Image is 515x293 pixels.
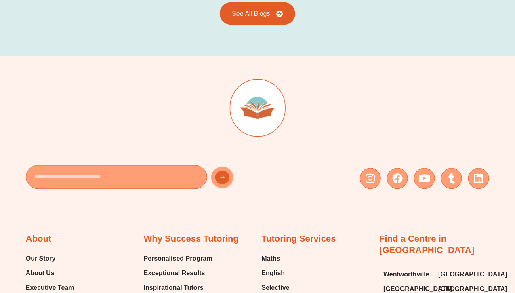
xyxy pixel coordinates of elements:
[144,268,205,280] span: Exceptional Results
[26,268,55,280] span: About Us
[26,253,85,265] a: Our Story
[262,234,336,245] h2: Tutoring Services
[220,2,295,25] a: See All Blogs
[26,253,56,265] span: Our Story
[262,253,301,265] a: Maths
[144,268,212,280] a: Exceptional Results
[26,165,254,193] form: New Form
[144,253,212,265] a: Personalised Program
[262,268,301,280] a: English
[232,11,270,17] span: See All Blogs
[262,253,280,265] span: Maths
[262,268,285,280] span: English
[26,234,52,245] h2: About
[379,234,474,256] a: Find a Centre in [GEOGRAPHIC_DATA]
[26,268,85,280] a: About Us
[144,234,239,245] h2: Why Success Tutoring
[380,202,515,293] iframe: Chat Widget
